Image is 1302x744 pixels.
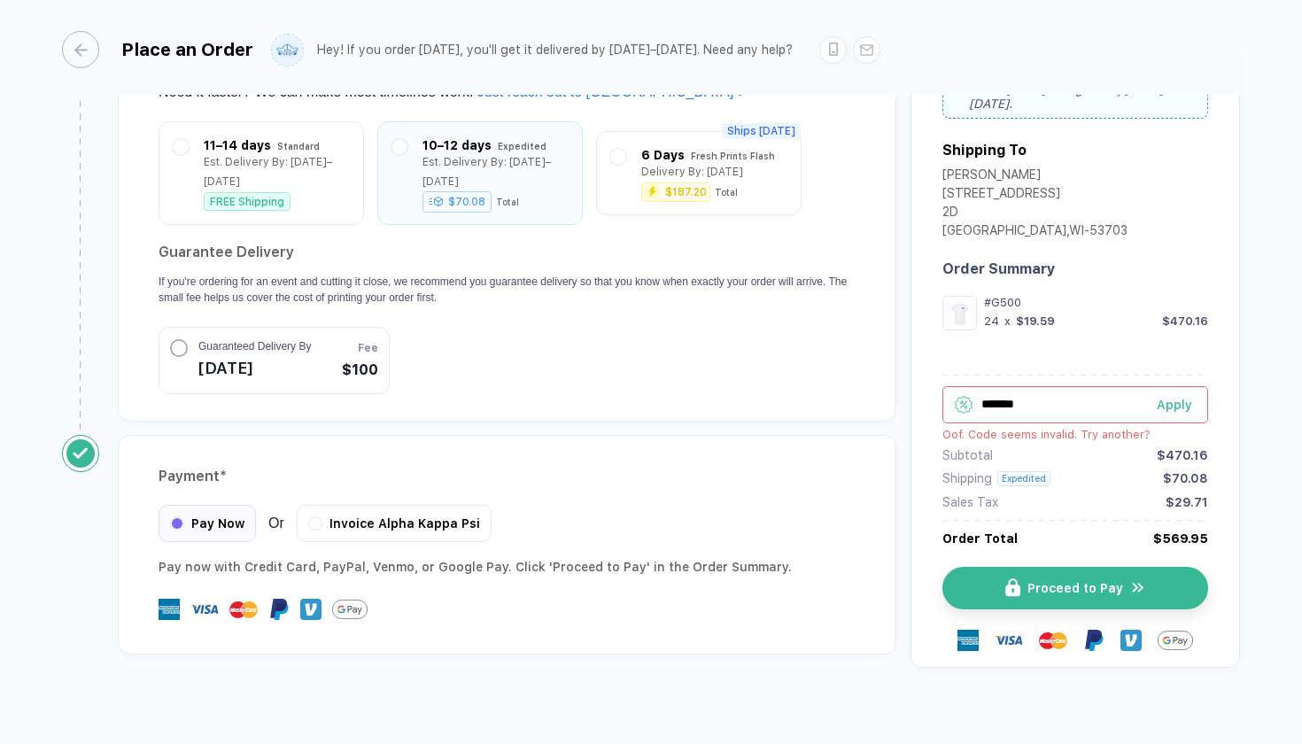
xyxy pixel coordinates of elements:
img: icon [1130,580,1146,597]
div: $470.16 [1157,448,1208,462]
div: x [1003,314,1012,328]
div: Or [159,505,492,542]
div: Pay Now [159,505,256,542]
div: $470.16 [1162,314,1208,328]
div: 6 Days Fresh Prints FlashDelivery By: [DATE]$187.20Total [610,145,787,201]
div: Est. Delivery By: [DATE]–[DATE] [422,152,569,191]
span: Pay Now [191,516,244,531]
img: icon [1005,579,1020,598]
div: Total [496,197,519,207]
img: visa [995,626,1023,655]
div: [GEOGRAPHIC_DATA] , WI - 53703 [942,223,1128,242]
img: master-card [1039,626,1067,655]
span: $100 [342,360,378,381]
div: FREE Shipping [204,192,291,211]
div: Total [715,187,738,198]
img: Venmo [1120,630,1142,651]
div: $70.08 [422,191,492,213]
div: Fresh Prints Flash [691,146,775,166]
div: $19.59 [1016,314,1055,328]
div: $569.95 [1153,531,1208,546]
div: [STREET_ADDRESS] [942,186,1128,205]
div: Order [DATE] and get it by [DATE]–[DATE] . [942,74,1208,119]
div: Shipping To [942,142,1027,159]
div: 11–14 days StandardEst. Delivery By: [DATE]–[DATE]FREE Shipping [173,136,350,211]
div: $187.20 [665,187,707,198]
div: $70.08 [1163,472,1208,486]
div: 10–12 days [422,136,492,155]
button: Apply [1135,386,1208,423]
div: 10–12 days ExpeditedEst. Delivery By: [DATE]–[DATE]$70.08Total [391,136,569,211]
div: Pay now with Credit Card, PayPal , Venmo , or Google Pay. Click 'Proceed to Pay' in the Order Sum... [159,556,856,577]
div: 24 [984,314,999,328]
div: Invoice Alpha Kappa Psi [297,505,492,542]
img: Paypal [1083,630,1104,651]
img: Paypal [268,599,290,620]
div: 6 Days [641,145,685,165]
div: Standard [277,136,320,156]
div: Payment [159,462,856,491]
div: 2D [942,205,1128,223]
img: master-card [229,595,258,624]
div: Expedited [997,471,1050,486]
img: dd9a03e2-9295-4776-a069-07310c75b823_nt_front_1758318114391.jpg [947,300,973,326]
div: [PERSON_NAME] [942,167,1128,186]
img: Venmo [300,599,322,620]
div: Expedited [498,136,546,156]
span: Invoice Alpha Kappa Psi [329,516,480,531]
div: Order Total [942,531,1018,546]
img: express [159,599,180,620]
button: iconProceed to Payicon [942,567,1208,609]
div: Est. Delivery By: [DATE]–[DATE] [204,152,350,191]
div: Apply [1157,398,1208,412]
span: Ships [DATE] [722,123,801,139]
div: Sales Tax [942,495,998,509]
span: Guaranteed Delivery By [198,338,311,354]
button: Guaranteed Delivery By[DATE]Fee$100 [159,327,390,394]
div: Hey! If you order [DATE], you'll get it delivered by [DATE]–[DATE]. Need any help? [317,43,793,58]
div: Oof. Code seems invalid. Try another? [942,428,1208,441]
div: Subtotal [942,448,993,462]
div: $29.71 [1166,495,1208,509]
div: #G500 [984,296,1208,309]
h2: Guarantee Delivery [159,238,856,267]
img: GPay [1158,623,1193,658]
span: Proceed to Pay [1027,581,1123,595]
div: Delivery By: [DATE] [641,162,743,182]
span: [DATE] [198,354,311,383]
img: express [957,630,979,651]
div: Shipping [942,472,992,486]
img: user profile [272,35,303,66]
img: visa [190,595,219,624]
div: 11–14 days [204,136,271,155]
div: Place an Order [121,39,253,60]
img: GPay [332,592,368,627]
div: Order Summary [942,260,1208,277]
span: Fee [358,340,378,356]
p: If you're ordering for an event and cutting it close, we recommend you guarantee delivery so that... [159,274,856,306]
